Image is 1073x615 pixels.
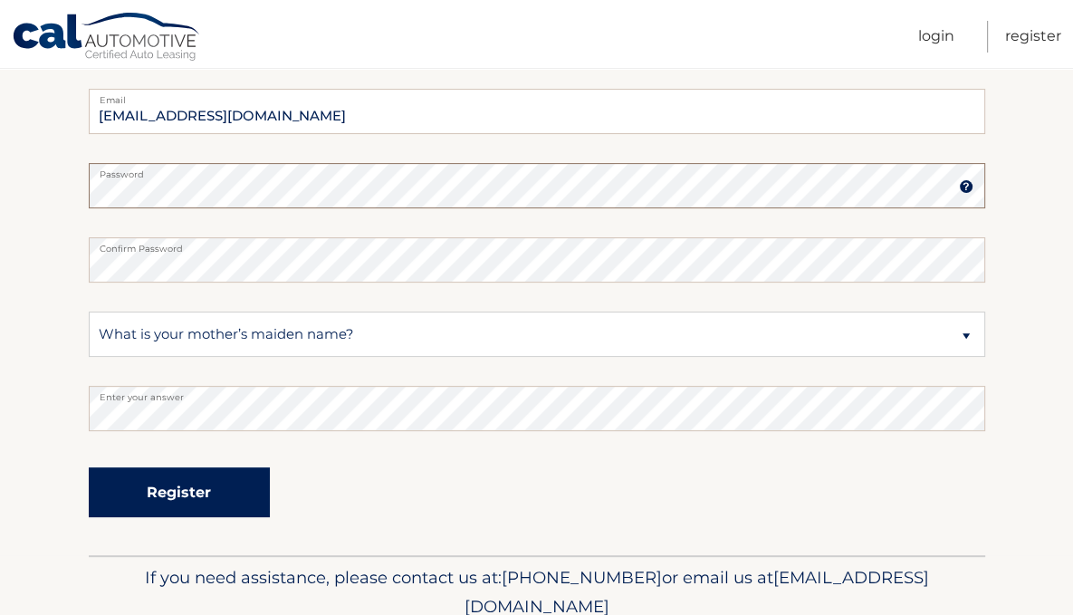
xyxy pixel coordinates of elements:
a: Cal Automotive [12,12,202,64]
label: Confirm Password [89,237,985,252]
label: Enter your answer [89,386,985,400]
a: Register [1005,21,1061,53]
input: Email [89,89,985,134]
span: [PHONE_NUMBER] [502,567,662,588]
img: tooltip.svg [959,179,973,194]
button: Register [89,467,270,517]
label: Email [89,89,985,103]
a: Login [918,21,954,53]
label: Password [89,163,985,178]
